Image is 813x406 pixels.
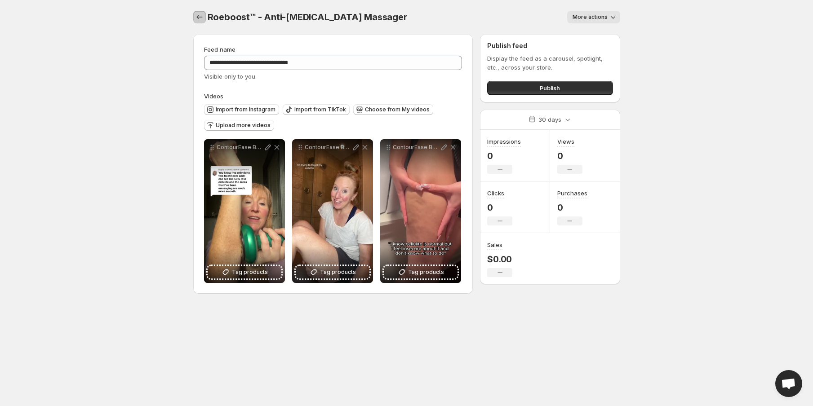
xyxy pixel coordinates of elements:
[283,104,350,115] button: Import from TikTok
[380,139,461,283] div: ContourEase Body Sculptor HavenGlowio 2Tag products
[538,115,561,124] p: 30 days
[775,370,802,397] a: Open chat
[557,189,587,198] h3: Purchases
[557,150,582,161] p: 0
[573,13,608,21] span: More actions
[232,268,268,277] span: Tag products
[487,41,613,50] h2: Publish feed
[365,106,430,113] span: Choose from My videos
[557,137,574,146] h3: Views
[204,139,285,283] div: ContourEase Body Sculptor HavenGlowioTag products
[487,189,504,198] h3: Clicks
[408,268,444,277] span: Tag products
[487,81,613,95] button: Publish
[487,54,613,72] p: Display the feed as a carousel, spotlight, etc., across your store.
[296,266,369,278] button: Tag products
[487,137,521,146] h3: Impressions
[193,11,206,23] button: Settings
[217,144,263,151] p: ContourEase Body Sculptor HavenGlowio
[353,104,433,115] button: Choose from My videos
[204,93,223,100] span: Videos
[208,12,407,22] span: Roeboost™ - Anti-[MEDICAL_DATA] Massager
[487,240,502,249] h3: Sales
[204,73,257,80] span: Visible only to you.
[487,254,512,265] p: $0.00
[216,106,275,113] span: Import from Instagram
[540,84,560,93] span: Publish
[487,150,521,161] p: 0
[567,11,620,23] button: More actions
[204,46,235,53] span: Feed name
[208,266,281,278] button: Tag products
[320,268,356,277] span: Tag products
[384,266,458,278] button: Tag products
[294,106,346,113] span: Import from TikTok
[204,104,279,115] button: Import from Instagram
[393,144,440,151] p: ContourEase Body Sculptor HavenGlowio 2
[487,202,512,213] p: 0
[216,122,271,129] span: Upload more videos
[292,139,373,283] div: ContourEase Body Sculptor HavenGlowio 1Tag products
[305,144,351,151] p: ContourEase Body Sculptor HavenGlowio 1
[557,202,587,213] p: 0
[204,120,274,131] button: Upload more videos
